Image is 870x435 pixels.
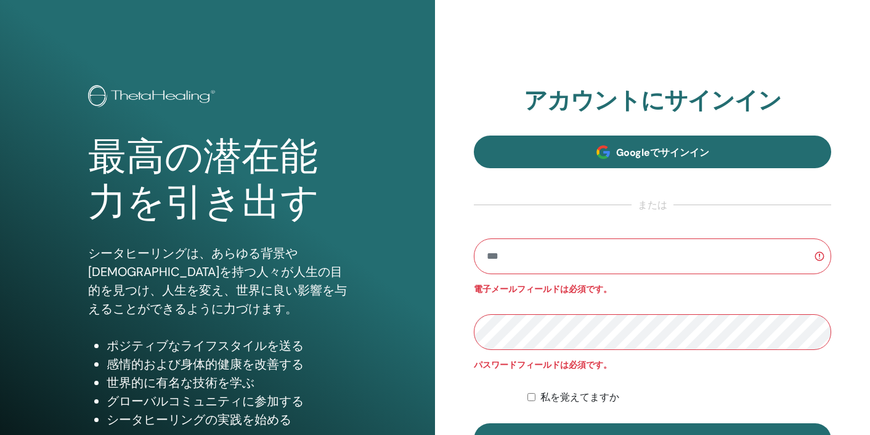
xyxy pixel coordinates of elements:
[107,393,304,409] font: グローバルコミュニティに参加する
[524,85,781,116] font: アカウントにサインイン
[88,245,347,317] font: シータヒーリングは、あらゆる背景や[DEMOGRAPHIC_DATA]を持つ人々が人生の目的を見つけ、人生を変え、世界に良い影響を与えることができるように力づけます。
[474,136,831,168] a: Googleでサインイン
[540,391,619,403] font: 私を覚えてますか
[527,390,831,405] div: 無期限または手動でログアウトするまで認証を維持する
[474,360,612,370] font: パスワードフィールドは必須です。
[638,198,667,211] font: または
[107,412,291,428] font: シータヒーリングの実践を始める
[107,338,304,354] font: ポジティブなライフスタイルを送る
[474,284,612,294] font: 電子メールフィールドは必須です。
[107,356,304,372] font: 感情的および身体的健康を改善する
[616,146,709,159] font: Googleでサインイン
[107,375,254,391] font: 世界的に有名な技術を学ぶ
[88,135,319,224] font: 最高の潜在能力を引き出す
